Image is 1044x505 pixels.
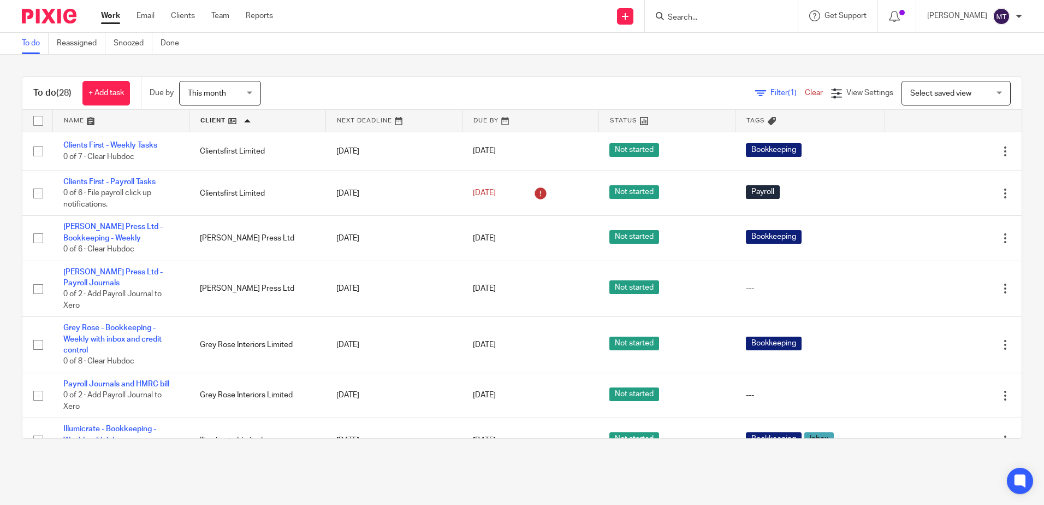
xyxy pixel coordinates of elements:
a: Illumicrate - Bookkeeping - Weekly with inbox [63,425,156,444]
span: Not started [609,337,659,350]
span: (28) [56,89,72,97]
span: Get Support [824,12,867,20]
span: 0 of 6 · File payroll click up notifications. [63,190,151,209]
span: Select saved view [910,90,971,97]
a: Reassigned [57,33,105,54]
a: Clear [805,89,823,97]
span: Not started [609,143,659,157]
p: Due by [150,87,174,98]
span: Tags [746,118,765,124]
td: [PERSON_NAME] Press Ltd [189,261,325,317]
span: [DATE] [473,437,496,444]
a: Reports [246,10,273,21]
a: Email [137,10,155,21]
td: Clientsfirst Limited [189,171,325,215]
p: [PERSON_NAME] [927,10,987,21]
a: + Add task [82,81,130,105]
a: Clients [171,10,195,21]
span: This month [188,90,226,97]
td: Grey Rose Interiors Limited [189,317,325,373]
span: [DATE] [473,148,496,155]
a: [PERSON_NAME] Press Ltd - Bookkeeping - Weekly [63,223,163,242]
span: [DATE] [473,234,496,242]
span: [DATE] [473,285,496,292]
td: [DATE] [325,216,462,261]
h1: To do [33,87,72,99]
td: [DATE] [325,261,462,317]
span: View Settings [846,89,893,97]
a: To do [22,33,49,54]
img: Pixie [22,9,76,24]
td: [PERSON_NAME] Press Ltd [189,216,325,261]
span: 0 of 8 · Clear Hubdoc [63,358,134,366]
span: Bookkeeping [746,143,802,157]
span: 0 of 6 · Clear Hubdoc [63,245,134,253]
td: [DATE] [325,373,462,418]
td: Clientsfirst Limited [189,132,325,171]
a: Clients First - Weekly Tasks [63,142,157,149]
span: Filter [770,89,805,97]
span: Bookkeeping [746,432,802,446]
td: [DATE] [325,418,462,463]
span: Not started [609,185,659,199]
span: (1) [788,89,797,97]
input: Search [667,13,765,23]
a: Grey Rose - Bookkeeping - Weekly with inbox and credit control [63,324,162,354]
img: svg%3E [993,8,1010,25]
span: [DATE] [473,189,496,197]
a: Done [161,33,187,54]
span: Bookkeeping [746,230,802,244]
td: Grey Rose Interiors Limited [189,373,325,418]
a: Payroll Journals and HMRC bill [63,380,169,388]
td: Illumicrate Limited [189,418,325,463]
span: Not started [609,230,659,244]
span: [DATE] [473,341,496,349]
div: --- [746,390,874,401]
a: Work [101,10,120,21]
span: Inbox [804,432,834,446]
span: 0 of 2 · Add Payroll Journal to Xero [63,391,162,410]
span: 0 of 7 · Clear Hubdoc [63,153,134,161]
a: Snoozed [114,33,152,54]
span: Not started [609,280,659,294]
span: Not started [609,387,659,401]
a: [PERSON_NAME] Press Ltd - Payroll Journals [63,268,163,287]
span: Not started [609,432,659,446]
span: Bookkeeping [746,337,802,350]
a: Clients First - Payroll Tasks [63,178,156,186]
td: [DATE] [325,132,462,171]
td: [DATE] [325,171,462,215]
td: [DATE] [325,317,462,373]
span: [DATE] [473,392,496,400]
div: --- [746,283,874,294]
span: 0 of 2 · Add Payroll Journal to Xero [63,290,162,309]
span: Payroll [746,185,780,199]
a: Team [211,10,229,21]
